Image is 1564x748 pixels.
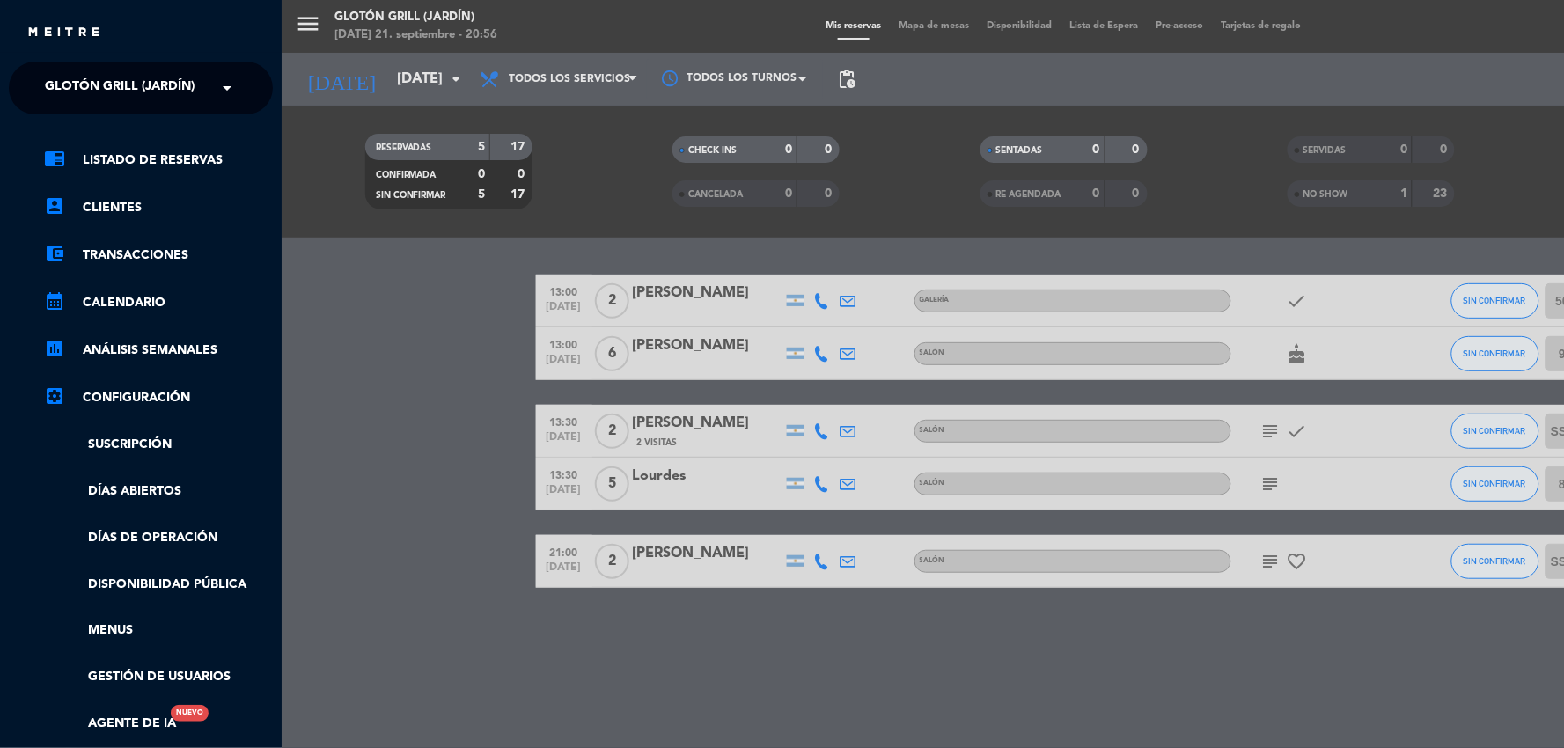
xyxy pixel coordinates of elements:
a: Días de Operación [44,528,273,548]
i: account_balance_wallet [44,243,65,264]
div: Nuevo [171,705,209,722]
a: assessmentANÁLISIS SEMANALES [44,340,273,361]
img: MEITRE [26,26,101,40]
a: calendar_monthCalendario [44,292,273,313]
i: settings_applications [44,385,65,407]
a: Gestión de usuarios [44,667,273,687]
a: account_boxClientes [44,197,273,218]
a: Configuración [44,387,273,408]
a: Disponibilidad pública [44,575,273,595]
a: Agente de IANuevo [44,714,176,734]
a: Menus [44,620,273,641]
a: Suscripción [44,435,273,455]
a: chrome_reader_modeListado de Reservas [44,150,273,171]
i: assessment [44,338,65,359]
a: account_balance_walletTransacciones [44,245,273,266]
i: calendar_month [44,290,65,312]
span: Glotón Grill (Jardín) [45,70,195,106]
i: account_box [44,195,65,216]
i: chrome_reader_mode [44,148,65,169]
a: Días abiertos [44,481,273,502]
